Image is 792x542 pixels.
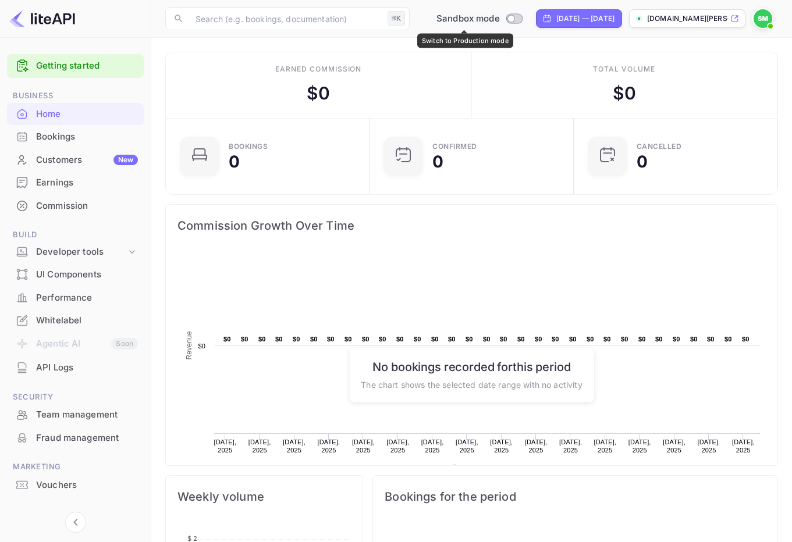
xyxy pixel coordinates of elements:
p: The chart shows the selected date range with no activity [361,378,582,390]
a: Performance [7,287,144,308]
div: 0 [229,154,240,170]
span: Business [7,90,144,102]
input: Search (e.g. bookings, documentation) [189,7,383,30]
div: Commission [7,195,144,217]
text: $0 [483,336,491,343]
div: Vouchers [36,479,138,492]
div: Bookings [7,126,144,148]
a: CustomersNew [7,149,144,170]
div: Developer tools [36,245,126,259]
text: $0 [517,336,525,343]
div: Performance [36,291,138,305]
div: Switch to Production mode [432,12,527,26]
text: [DATE], 2025 [214,438,236,454]
text: $0 [414,336,421,343]
div: ⌘K [388,11,405,26]
text: [DATE], 2025 [386,438,409,454]
text: [DATE], 2025 [283,438,306,454]
text: $0 [535,336,542,343]
text: Revenue [462,465,492,473]
text: $0 [379,336,386,343]
text: $0 [310,336,318,343]
div: Vouchers [7,474,144,497]
div: New [113,155,138,165]
text: $0 [275,336,283,343]
text: $0 [431,336,439,343]
text: $0 [724,336,732,343]
text: $0 [655,336,663,343]
div: Whitelabel [36,314,138,327]
span: Weekly volume [177,487,351,506]
text: $0 [466,336,473,343]
div: Customers [36,154,138,167]
text: [DATE], 2025 [490,438,513,454]
text: [DATE], 2025 [628,438,651,454]
div: Fraud management [36,432,138,445]
button: Collapse navigation [65,512,86,533]
h6: No bookings recorded for this period [361,359,582,373]
text: $0 [198,343,205,350]
div: UI Components [7,263,144,286]
a: Team management [7,404,144,425]
text: $0 [500,336,507,343]
a: Earnings [7,172,144,193]
text: $0 [344,336,352,343]
text: [DATE], 2025 [732,438,755,454]
div: API Logs [36,361,138,375]
text: $0 [690,336,698,343]
a: Bookings [7,126,144,147]
img: Sheroy Mistry [754,9,772,28]
div: UI Components [36,268,138,281]
a: Whitelabel [7,309,144,331]
div: Team management [7,404,144,426]
text: $0 [742,336,750,343]
text: $0 [241,336,248,343]
div: $ 0 [613,80,636,106]
a: Home [7,103,144,124]
span: Marketing [7,461,144,473]
div: Commission [36,199,138,213]
text: [DATE], 2025 [525,438,548,454]
div: Confirmed [432,143,477,150]
div: Switch to Production mode [417,34,513,48]
p: [DOMAIN_NAME][PERSON_NAME]... [647,13,728,24]
div: Fraud management [7,427,144,450]
text: [DATE], 2025 [698,438,720,454]
div: CANCELLED [637,143,682,150]
div: 0 [637,154,648,170]
div: API Logs [7,356,144,379]
text: Revenue [185,331,193,359]
div: [DATE] — [DATE] [556,13,615,24]
a: Getting started [36,59,138,73]
text: $0 [638,336,646,343]
text: $0 [587,336,594,343]
div: $ 0 [307,80,330,106]
div: Performance [7,287,144,309]
text: [DATE], 2025 [421,438,444,454]
a: Fraud management [7,427,144,448]
div: Home [7,103,144,126]
text: $0 [552,336,559,343]
div: Earned commission [275,64,361,74]
text: $0 [707,336,715,343]
span: Commission Growth Over Time [177,216,766,235]
a: Vouchers [7,474,144,495]
span: Security [7,391,144,404]
text: $0 [293,336,300,343]
div: Bookings [229,143,268,150]
text: $0 [223,336,231,343]
text: [DATE], 2025 [352,438,375,454]
text: [DATE], 2025 [248,438,271,454]
div: CustomersNew [7,149,144,172]
text: $0 [569,336,577,343]
div: Whitelabel [7,309,144,332]
text: $0 [603,336,611,343]
text: $0 [448,336,456,343]
text: [DATE], 2025 [663,438,686,454]
text: [DATE], 2025 [594,438,616,454]
text: $0 [621,336,628,343]
div: Team management [36,408,138,422]
img: LiteAPI logo [9,9,75,28]
text: $0 [258,336,266,343]
text: $0 [396,336,404,343]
